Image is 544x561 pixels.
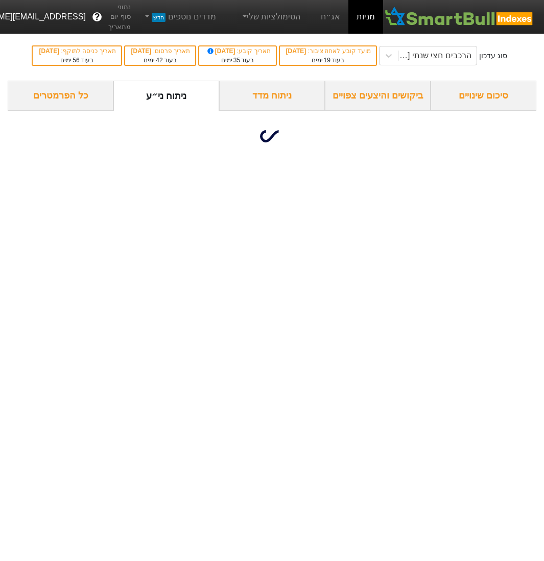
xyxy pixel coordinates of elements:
div: בעוד ימים [204,56,270,65]
div: תאריך פרסום : [130,46,191,56]
div: ביקושים והיצעים צפויים [325,81,431,111]
span: חדש [152,13,165,22]
div: תאריך כניסה לתוקף : [38,46,115,56]
div: בעוד ימים [130,56,191,65]
div: בעוד ימים [38,56,115,65]
span: [DATE] [286,47,308,55]
div: הרכבים חצי שנתי [DATE] [397,50,471,62]
img: loading... [260,124,285,149]
span: 42 [156,57,162,64]
div: סוג עדכון [479,51,507,61]
span: [DATE] [39,47,61,55]
div: מועד קובע לאחוז ציבור : [285,46,371,56]
a: הסימולציות שלי [236,7,305,27]
a: מדדים נוספיםחדש [139,7,220,27]
span: 19 [324,57,330,64]
div: כל הפרמטרים [8,81,113,111]
span: [DATE] [131,47,153,55]
img: SmartBull [383,7,536,27]
div: בעוד ימים [285,56,371,65]
div: סיכום שינויים [431,81,536,111]
span: [DATE] [205,47,237,55]
div: ניתוח מדד [219,81,325,111]
div: תאריך קובע : [204,46,270,56]
span: 56 [73,57,79,64]
span: ? [94,10,100,24]
span: 35 [233,57,240,64]
div: ניתוח ני״ע [113,81,219,111]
